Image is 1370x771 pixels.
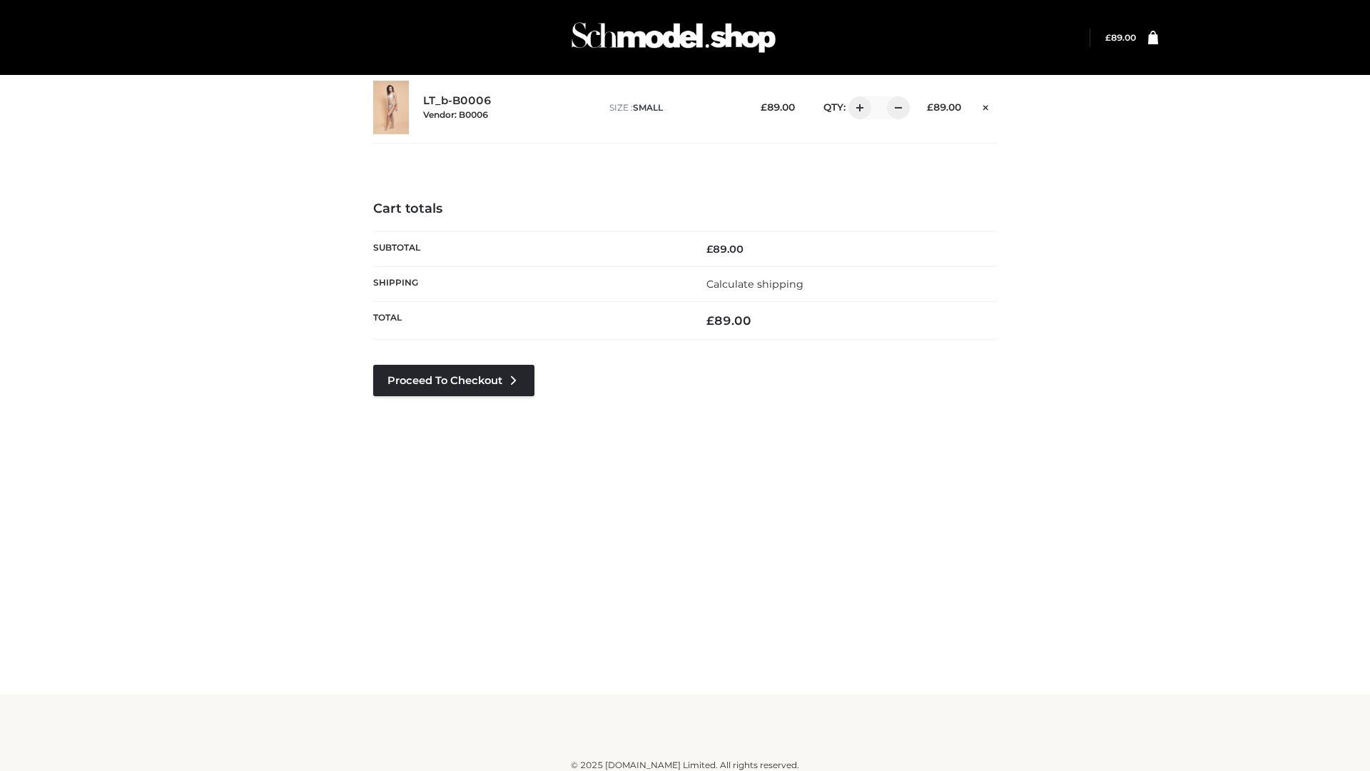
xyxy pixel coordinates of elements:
th: Shipping [373,266,685,301]
bdi: 89.00 [1105,32,1136,43]
a: Remove this item [975,96,997,115]
a: LT_b-B0006 [423,94,492,108]
bdi: 89.00 [706,313,751,328]
span: SMALL [633,102,663,113]
img: Schmodel Admin 964 [567,9,781,66]
div: QTY: [809,96,905,119]
h4: Cart totals [373,201,997,217]
a: Proceed to Checkout [373,365,534,396]
p: size : [609,101,739,114]
img: LT_b-B0006 - SMALL [373,81,409,134]
bdi: 89.00 [927,101,961,113]
small: Vendor: B0006 [423,109,488,120]
bdi: 89.00 [706,243,744,256]
span: £ [706,243,713,256]
span: £ [761,101,767,113]
th: Subtotal [373,231,685,266]
span: £ [706,313,714,328]
bdi: 89.00 [761,101,795,113]
a: Calculate shipping [706,278,803,291]
th: Total [373,302,685,340]
span: £ [927,101,933,113]
span: £ [1105,32,1111,43]
a: £89.00 [1105,32,1136,43]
